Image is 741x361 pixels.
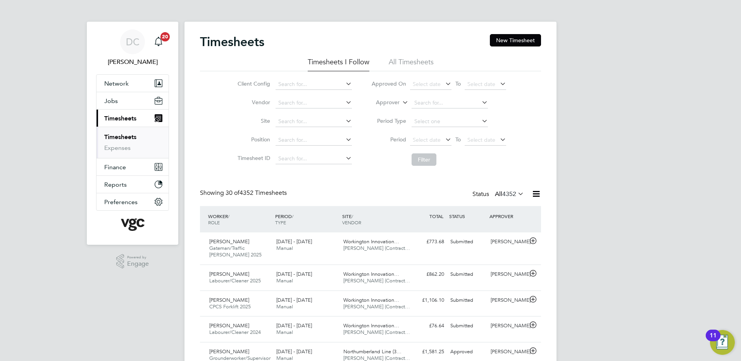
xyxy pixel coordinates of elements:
[429,213,443,219] span: TOTAL
[209,348,249,355] span: [PERSON_NAME]
[365,99,400,107] label: Approver
[407,320,447,332] div: £76.64
[453,79,463,89] span: To
[490,34,541,46] button: New Timesheet
[226,189,240,197] span: 30 of
[228,213,229,219] span: /
[447,346,488,358] div: Approved
[104,144,131,151] a: Expenses
[488,320,528,332] div: [PERSON_NAME]
[209,245,262,258] span: Gateman/Traffic [PERSON_NAME] 2025
[407,268,447,281] div: £862.20
[276,153,352,164] input: Search for...
[97,110,169,127] button: Timesheets
[209,329,261,335] span: Labourer/Cleaner 2024
[97,158,169,175] button: Finance
[96,57,169,67] span: Danny Carr
[273,209,340,229] div: PERIOD
[209,277,261,284] span: Labourer/Cleaner 2025
[127,261,149,267] span: Engage
[160,32,170,41] span: 20
[104,133,136,141] a: Timesheets
[453,134,463,144] span: To
[235,155,270,162] label: Timesheet ID
[209,322,249,329] span: [PERSON_NAME]
[495,190,524,198] label: All
[209,303,251,310] span: CPCS Forklift 2025
[343,329,410,335] span: [PERSON_NAME] (Contract…
[343,303,410,310] span: [PERSON_NAME] (Contract…
[407,236,447,248] div: £773.68
[126,37,140,47] span: DC
[104,181,127,188] span: Reports
[97,127,169,158] div: Timesheets
[276,329,293,335] span: Manual
[343,245,410,251] span: [PERSON_NAME] (Contract…
[200,34,264,50] h2: Timesheets
[97,193,169,210] button: Preferences
[447,236,488,248] div: Submitted
[226,189,287,197] span: 4352 Timesheets
[488,236,528,248] div: [PERSON_NAME]
[343,277,410,284] span: [PERSON_NAME] (Contract…
[276,348,312,355] span: [DATE] - [DATE]
[447,268,488,281] div: Submitted
[447,209,488,223] div: STATUS
[488,209,528,223] div: APPROVER
[127,254,149,261] span: Powered by
[104,80,129,87] span: Network
[407,346,447,358] div: £1,581.25
[276,245,293,251] span: Manual
[276,277,293,284] span: Manual
[488,346,528,358] div: [PERSON_NAME]
[472,189,526,200] div: Status
[209,271,249,277] span: [PERSON_NAME]
[104,97,118,105] span: Jobs
[276,98,352,108] input: Search for...
[200,189,288,197] div: Showing
[308,57,369,71] li: Timesheets I Follow
[87,22,178,245] nav: Main navigation
[104,198,138,206] span: Preferences
[488,294,528,307] div: [PERSON_NAME]
[97,176,169,193] button: Reports
[235,80,270,87] label: Client Config
[710,335,717,346] div: 11
[276,322,312,329] span: [DATE] - [DATE]
[208,219,220,225] span: ROLE
[371,80,406,87] label: Approved On
[467,81,495,88] span: Select date
[235,136,270,143] label: Position
[710,330,735,355] button: Open Resource Center, 11 new notifications
[340,209,407,229] div: SITE
[292,213,293,219] span: /
[447,294,488,307] div: Submitted
[343,297,399,303] span: Workington Innovation…
[276,238,312,245] span: [DATE] - [DATE]
[276,79,352,90] input: Search for...
[275,219,286,225] span: TYPE
[276,303,293,310] span: Manual
[96,29,169,67] a: DC[PERSON_NAME]
[209,297,249,303] span: [PERSON_NAME]
[209,238,249,245] span: [PERSON_NAME]
[488,268,528,281] div: [PERSON_NAME]
[151,29,166,54] a: 20
[407,294,447,307] div: £1,106.10
[413,136,441,143] span: Select date
[371,136,406,143] label: Period
[412,98,488,108] input: Search for...
[97,75,169,92] button: Network
[116,254,149,269] a: Powered byEngage
[235,117,270,124] label: Site
[343,348,402,355] span: Northumberland Line (3…
[104,163,126,171] span: Finance
[343,271,399,277] span: Workington Innovation…
[371,117,406,124] label: Period Type
[412,116,488,127] input: Select one
[389,57,434,71] li: All Timesheets
[447,320,488,332] div: Submitted
[342,219,361,225] span: VENDOR
[412,153,436,166] button: Filter
[276,297,312,303] span: [DATE] - [DATE]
